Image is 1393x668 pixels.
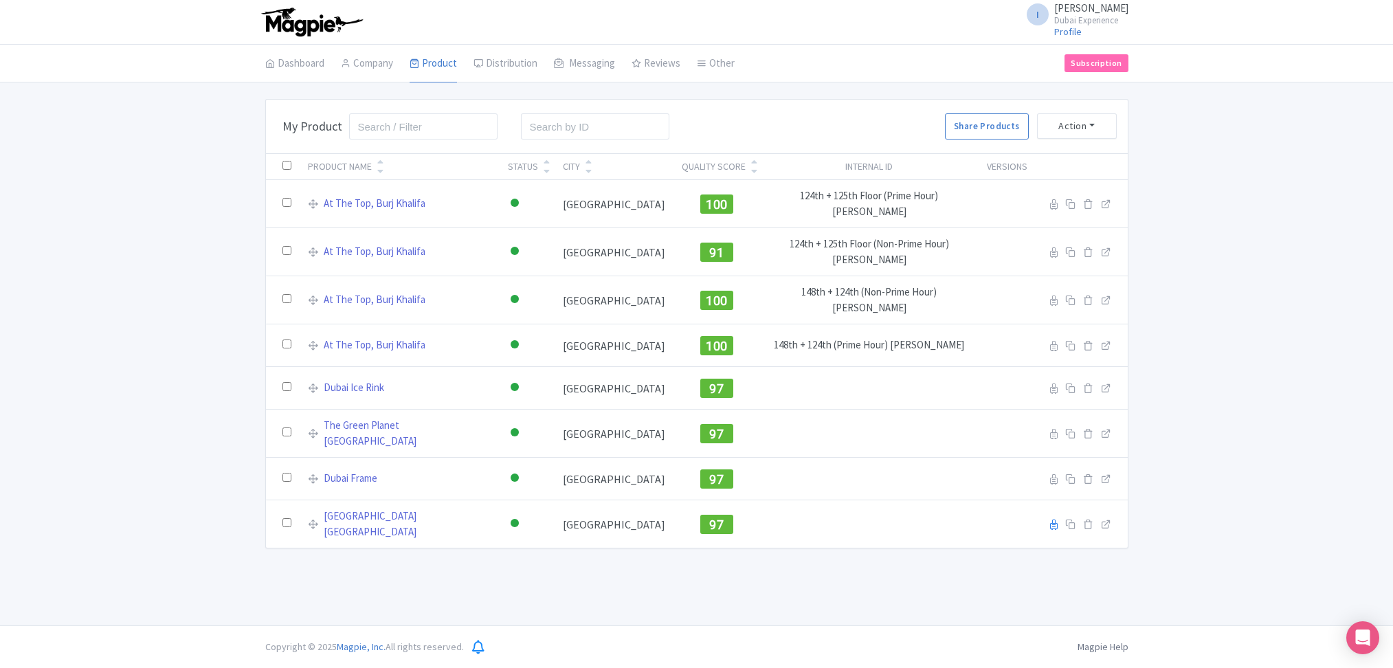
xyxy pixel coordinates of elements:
[700,379,733,393] a: 97
[759,228,979,276] td: 124th + 125th Floor (Non-Prime Hour) [PERSON_NAME]
[473,45,537,83] a: Distribution
[349,113,498,140] input: Search / Filter
[700,470,733,484] a: 97
[682,159,746,174] div: Quality Score
[508,423,522,443] div: Active
[508,514,522,534] div: Active
[1065,54,1128,72] a: Subscription
[508,242,522,262] div: Active
[706,197,728,212] span: 100
[341,45,393,83] a: Company
[700,291,733,305] a: 100
[1054,16,1128,25] small: Dubai Experience
[324,380,384,396] a: Dubai Ice Rink
[521,113,670,140] input: Search by ID
[709,472,724,487] span: 97
[1018,3,1128,25] a: I [PERSON_NAME] Dubai Experience
[759,324,979,367] td: 148th + 124th (Prime Hour) [PERSON_NAME]
[759,276,979,324] td: 148th + 124th (Non-Prime Hour) [PERSON_NAME]
[700,515,733,529] a: 97
[700,243,733,257] a: 91
[555,410,673,458] td: [GEOGRAPHIC_DATA]
[508,194,522,214] div: Active
[308,159,372,174] div: Product Name
[700,195,733,209] a: 100
[324,292,425,308] a: At The Top, Burj Khalifa
[324,337,425,353] a: At The Top, Burj Khalifa
[1346,621,1379,654] div: Open Intercom Messenger
[508,335,522,355] div: Active
[555,324,673,367] td: [GEOGRAPHIC_DATA]
[324,509,492,539] a: [GEOGRAPHIC_DATA] [GEOGRAPHIC_DATA]
[555,458,673,500] td: [GEOGRAPHIC_DATA]
[555,180,673,228] td: [GEOGRAPHIC_DATA]
[709,381,724,396] span: 97
[697,45,735,83] a: Other
[555,367,673,410] td: [GEOGRAPHIC_DATA]
[1027,3,1049,25] span: I
[324,418,492,449] a: The Green Planet [GEOGRAPHIC_DATA]
[555,276,673,324] td: [GEOGRAPHIC_DATA]
[759,180,979,228] td: 124th + 125th Floor (Prime Hour) [PERSON_NAME]
[1054,1,1128,14] span: [PERSON_NAME]
[508,378,522,398] div: Active
[554,45,615,83] a: Messaging
[700,425,733,438] a: 97
[257,640,472,654] div: Copyright © 2025 All rights reserved.
[258,7,365,37] img: logo-ab69f6fb50320c5b225c76a69d11143b.png
[706,293,728,308] span: 100
[324,196,425,212] a: At The Top, Burj Khalifa
[1078,641,1128,653] a: Magpie Help
[632,45,680,83] a: Reviews
[709,427,724,441] span: 97
[324,471,377,487] a: Dubai Frame
[508,290,522,310] div: Active
[508,469,522,489] div: Active
[759,154,979,180] th: Internal ID
[282,119,342,134] h3: My Product
[508,159,538,174] div: Status
[1037,113,1117,139] button: Action
[324,244,425,260] a: At The Top, Burj Khalifa
[337,641,386,653] span: Magpie, Inc.
[555,500,673,548] td: [GEOGRAPHIC_DATA]
[700,337,733,350] a: 100
[1054,25,1082,38] a: Profile
[265,45,324,83] a: Dashboard
[410,45,457,83] a: Product
[555,228,673,276] td: [GEOGRAPHIC_DATA]
[706,339,728,353] span: 100
[979,154,1036,180] th: Versions
[563,159,580,174] div: City
[709,245,724,260] span: 91
[709,517,724,532] span: 97
[945,113,1028,140] a: Share Products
